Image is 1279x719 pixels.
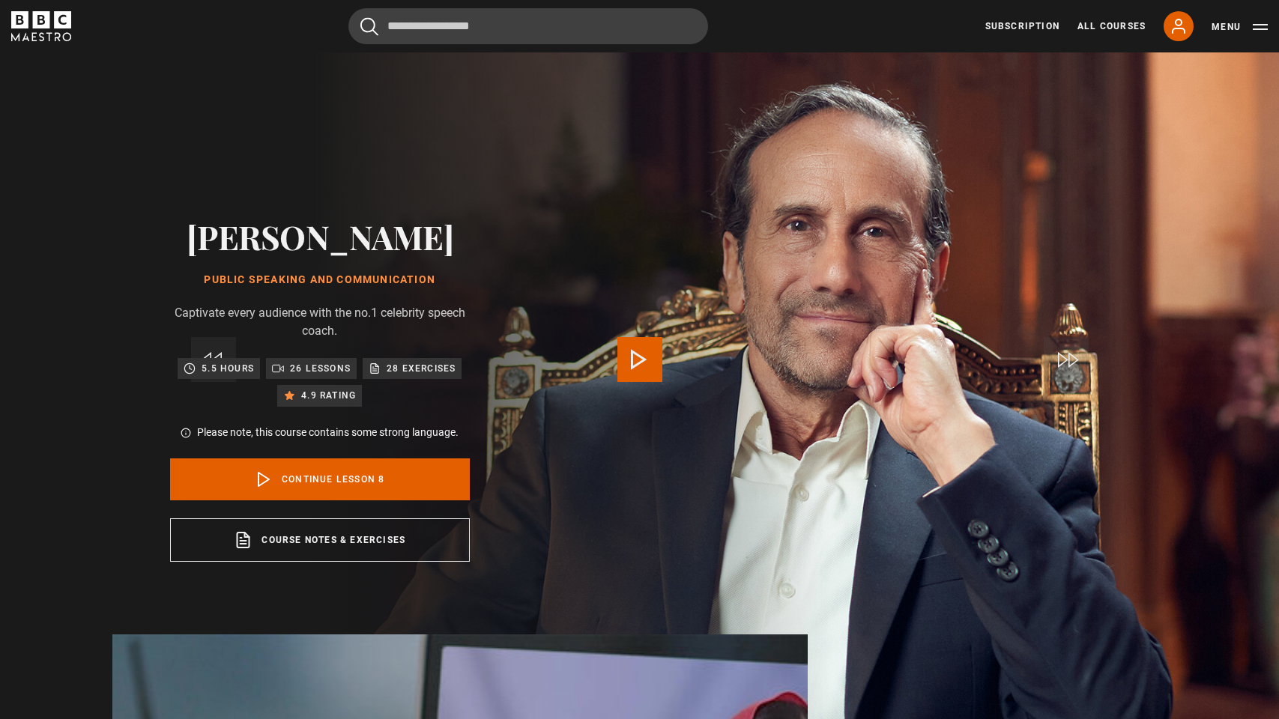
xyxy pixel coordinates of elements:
h1: Public Speaking and Communication [170,274,470,286]
p: 4.9 rating [301,388,356,403]
h2: [PERSON_NAME] [170,217,470,255]
p: 5.5 hours [202,361,254,376]
p: Please note, this course contains some strong language. [197,425,459,440]
a: Continue lesson 8 [170,458,470,500]
button: Submit the search query [360,17,378,36]
a: Course notes & exercises [170,518,470,562]
p: 28 exercises [387,361,456,376]
p: 26 lessons [290,361,351,376]
a: All Courses [1077,19,1146,33]
p: Captivate every audience with the no.1 celebrity speech coach. [170,304,470,340]
input: Search [348,8,708,44]
a: Subscription [985,19,1059,33]
button: Toggle navigation [1212,19,1268,34]
svg: BBC Maestro [11,11,71,41]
